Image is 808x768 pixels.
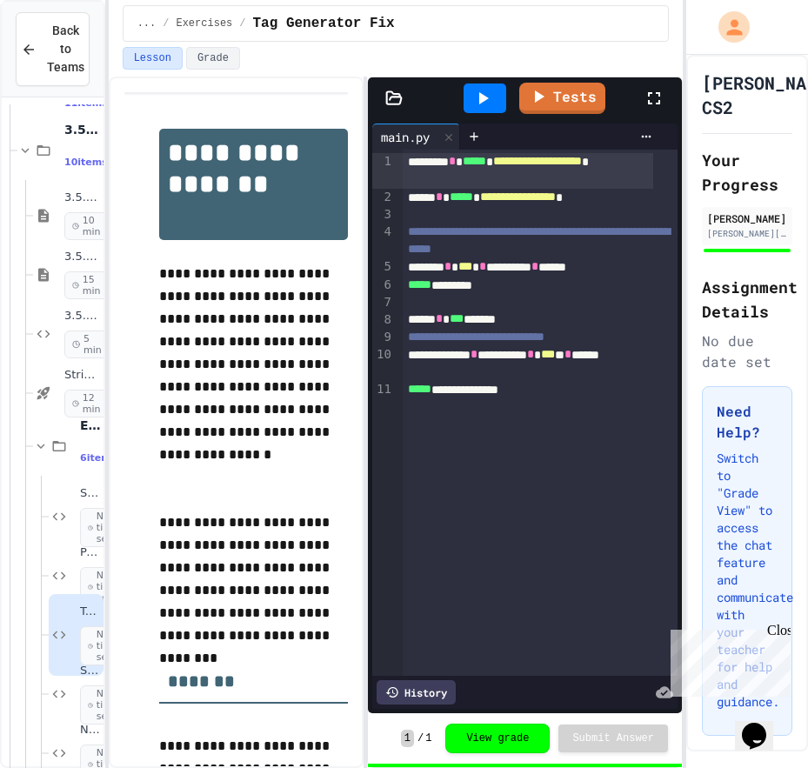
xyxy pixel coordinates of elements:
span: Back to Teams [47,22,84,77]
span: Sports Chant Builder [80,664,100,678]
span: ... [137,17,157,30]
span: Exercises [176,17,232,30]
span: 1 [401,730,414,747]
a: Tests [519,83,605,114]
span: 3.5: String Operators [64,122,100,137]
div: 9 [372,329,394,346]
div: 11 [372,381,394,398]
button: View grade [445,724,550,753]
span: 1 [425,731,431,745]
span: 10 min [64,212,112,240]
h2: Your Progress [702,148,792,197]
span: Name Badge Creator [80,723,100,738]
span: 10 items [64,157,108,168]
span: Tag Generator Fix [80,604,100,619]
button: Grade [186,47,240,70]
div: 4 [372,224,394,259]
div: No due date set [702,331,792,372]
span: Exercises [80,417,100,433]
span: Password Creator [80,545,100,560]
span: / [239,17,245,30]
div: History [377,680,456,705]
div: 10 [372,346,394,381]
span: Tag Generator Fix [252,13,394,34]
div: 3 [372,206,394,224]
iframe: chat widget [664,623,791,697]
span: No time set [80,626,131,666]
h2: Assignment Details [702,275,792,324]
div: 5 [372,258,394,276]
span: 6 items [80,452,117,464]
div: 8 [372,311,394,329]
div: 7 [372,294,394,311]
div: main.py [372,128,438,146]
span: / [163,17,169,30]
div: [PERSON_NAME][EMAIL_ADDRESS][PERSON_NAME][DOMAIN_NAME] [707,227,787,240]
h3: Need Help? [717,401,778,443]
span: 5 min [64,331,112,358]
span: Submit Answer [572,731,654,745]
span: 12 min [64,390,112,417]
button: Lesson [123,47,183,70]
span: String operators - Quiz [64,368,100,383]
span: 3.5.1: String Operators [64,190,100,205]
div: 6 [372,277,394,294]
span: 3.5.2: Review - String Operators [64,250,100,264]
span: / [417,731,424,745]
div: [PERSON_NAME] [707,210,787,226]
span: No time set [80,567,131,607]
p: Switch to "Grade View" to access the chat feature and communicate with your teacher for help and ... [717,450,778,711]
span: 15 min [64,271,112,299]
div: 1 [372,153,394,189]
span: No time set [80,508,131,548]
span: No time set [80,685,131,725]
iframe: chat widget [735,698,791,751]
span: String Combiner Fix [80,486,100,501]
div: 2 [372,189,394,206]
span: 3.5.3: Basketballs and Footballs [64,309,100,324]
div: Chat with us now!Close [7,7,120,110]
div: My Account [700,7,754,47]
